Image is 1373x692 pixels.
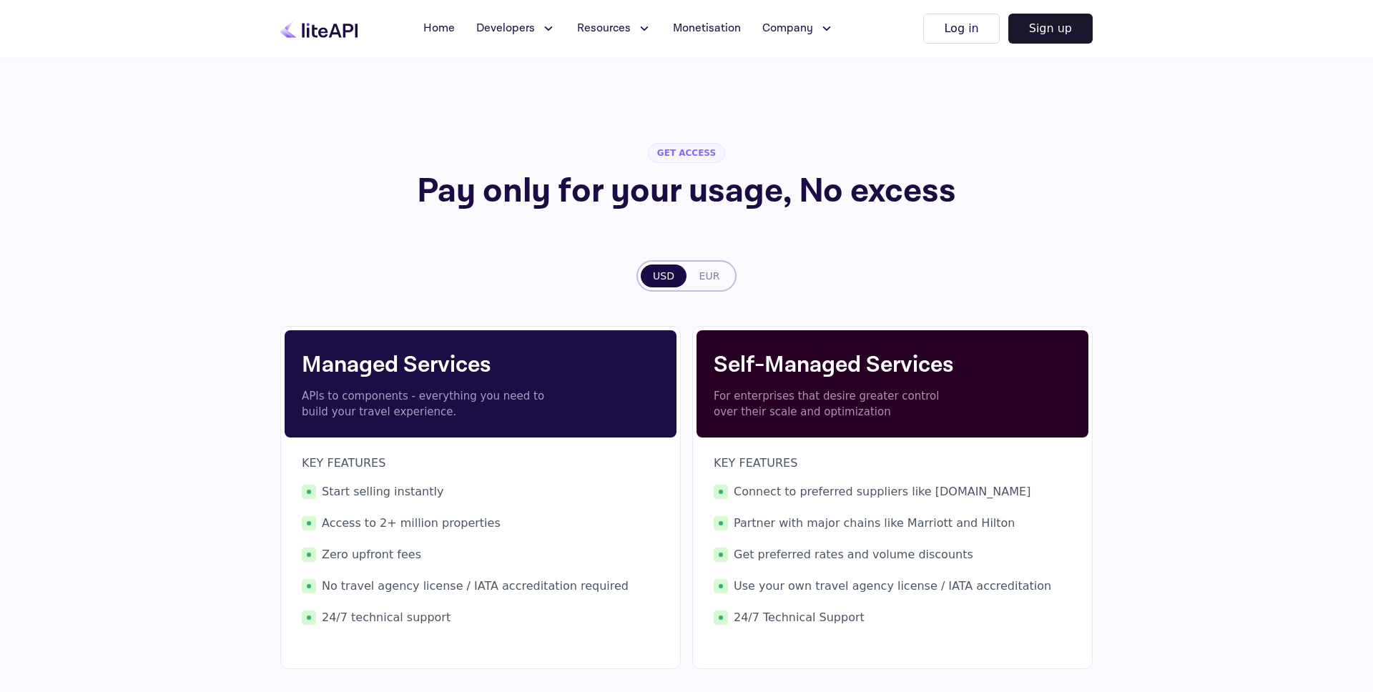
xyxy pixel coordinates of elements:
[762,20,813,37] span: Company
[714,348,1071,382] h4: Self-Managed Services
[321,174,1052,209] h1: Pay only for your usage, No excess
[302,455,659,472] p: KEY FEATURES
[302,483,659,500] span: Start selling instantly
[714,388,964,420] p: For enterprises that desire greater control over their scale and optimization
[302,578,659,595] span: No travel agency license / IATA accreditation required
[569,14,660,43] button: Resources
[415,14,463,43] a: Home
[302,609,659,626] span: 24/7 technical support
[1008,14,1093,44] button: Sign up
[641,265,686,287] button: USD
[714,546,1071,563] span: Get preferred rates and volume discounts
[577,20,631,37] span: Resources
[714,483,1071,500] span: Connect to preferred suppliers like [DOMAIN_NAME]
[423,20,455,37] span: Home
[923,14,999,44] button: Log in
[714,515,1071,532] span: Partner with major chains like Marriott and Hilton
[686,265,732,287] button: EUR
[714,578,1071,595] span: Use your own travel agency license / IATA accreditation
[302,348,659,382] h4: Managed Services
[714,609,1071,626] span: 24/7 Technical Support
[302,515,659,532] span: Access to 2+ million properties
[673,20,741,37] span: Monetisation
[476,20,535,37] span: Developers
[302,388,552,420] p: APIs to components - everything you need to build your travel experience.
[648,143,725,163] span: GET ACCESS
[302,546,659,563] span: Zero upfront fees
[754,14,842,43] button: Company
[664,14,749,43] a: Monetisation
[714,455,1071,472] p: KEY FEATURES
[468,14,564,43] button: Developers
